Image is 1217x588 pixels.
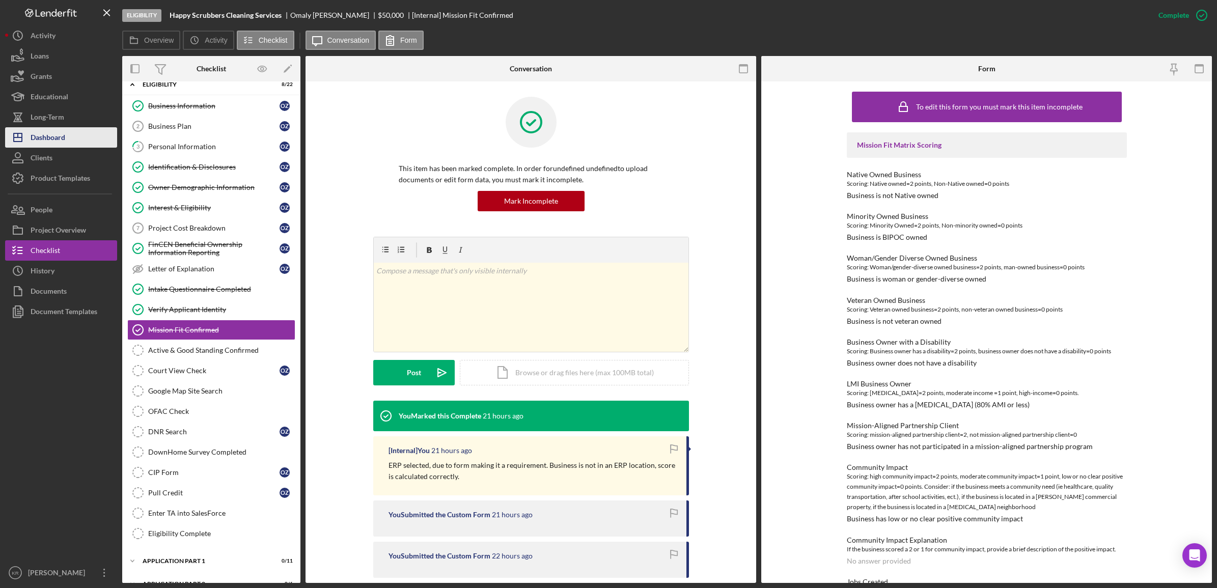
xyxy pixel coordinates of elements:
div: O Z [280,427,290,437]
div: Business has low or no clear positive community impact [847,515,1023,523]
div: Pull Credit [148,489,280,497]
time: 2025-10-08 19:30 [483,412,523,420]
div: Business Information [148,102,280,110]
button: Checklist [5,240,117,261]
div: Project Overview [31,220,86,243]
div: O Z [280,121,290,131]
div: Eligibility [122,9,161,22]
div: 0 / 6 [274,581,293,587]
div: Grants [31,66,52,89]
label: Form [400,36,417,44]
a: 7Project Cost BreakdownOZ [127,218,295,238]
a: Eligibility Complete [127,523,295,544]
time: 2025-10-08 19:28 [492,511,533,519]
div: Clients [31,148,52,171]
div: Business Owner with a Disability [847,338,1127,346]
div: OFAC Check [148,407,295,415]
div: O Z [280,366,290,376]
div: Complete [1158,5,1189,25]
a: Active & Good Standing Confirmed [127,340,295,360]
div: Eligibility [143,81,267,88]
p: ERP selected, due to form making it a requirement. Business is not in an ERP location, score is c... [389,460,676,483]
a: OFAC Check [127,401,295,422]
button: Activity [5,25,117,46]
div: Business owner has not participated in a mission-aligned partnership program [847,442,1093,451]
div: Business is BIPOC owned [847,233,927,241]
div: O Z [280,142,290,152]
div: O Z [280,223,290,233]
button: Document Templates [5,301,117,322]
div: Scoring: Minority Owned=2 points, Non-minority owned=0 points [847,220,1127,231]
div: O Z [280,182,290,192]
button: Long-Term [5,107,117,127]
div: Scoring: mission-aligned partnership client=2, not mission-aligned partnership client=0 [847,430,1127,440]
button: Dashboard [5,127,117,148]
div: LMI Business Owner [847,380,1127,388]
div: Personal Information [148,143,280,151]
div: Business Plan [148,122,280,130]
a: Identification & DisclosuresOZ [127,157,295,177]
a: Letter of ExplanationOZ [127,259,295,279]
button: History [5,261,117,281]
button: Grants [5,66,117,87]
tspan: 2 [136,123,140,129]
tspan: 7 [136,225,140,231]
div: Letter of Explanation [148,265,280,273]
div: Active & Good Standing Confirmed [148,346,295,354]
div: O Z [280,203,290,213]
div: Mission Fit Matrix Scoring [857,141,1117,149]
button: Conversation [306,31,376,50]
button: Complete [1148,5,1212,25]
label: Conversation [327,36,370,44]
div: People [31,200,52,222]
button: Documents [5,281,117,301]
button: Product Templates [5,168,117,188]
button: Educational [5,87,117,107]
a: Business InformationOZ [127,96,295,116]
button: Project Overview [5,220,117,240]
button: Clients [5,148,117,168]
label: Overview [144,36,174,44]
div: Scoring: Business owner has a disability=2 points, business owner does not have a disability=0 po... [847,346,1127,356]
div: Business owner has a [MEDICAL_DATA] (80% AMI or less) [847,401,1030,409]
a: Enter TA into SalesForce [127,503,295,523]
div: Educational [31,87,68,109]
div: Interest & Eligibility [148,204,280,212]
a: Google Map Site Search [127,381,295,401]
div: Application Part 2 [143,581,267,587]
button: Loans [5,46,117,66]
label: Checklist [259,36,288,44]
div: O Z [280,467,290,478]
div: Omaly [PERSON_NAME] [290,11,378,19]
div: Post [407,360,421,385]
div: Scoring: Native owned=2 points, Non-Native owned=0 points [847,179,1127,189]
div: 8 / 22 [274,81,293,88]
div: Product Templates [31,168,90,191]
div: Scoring: high community impact=2 points, moderate community impact=1 point, low or no clear posit... [847,471,1127,512]
div: Google Map Site Search [148,387,295,395]
a: DNR SearchOZ [127,422,295,442]
button: Mark Incomplete [478,191,585,211]
div: Form [978,65,995,73]
div: Intake Questionnaire Completed [148,285,295,293]
div: Business is woman or gender-diverse owned [847,275,986,283]
div: [PERSON_NAME] [25,563,92,585]
div: Conversation [510,65,552,73]
a: DownHome Survey Completed [127,442,295,462]
text: KR [12,570,18,576]
div: Mission Fit Confirmed [148,326,295,334]
div: Checklist [197,65,226,73]
a: CIP FormOZ [127,462,295,483]
div: O Z [280,162,290,172]
div: Enter TA into SalesForce [148,509,295,517]
div: Activity [31,25,56,48]
div: Checklist [31,240,60,263]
